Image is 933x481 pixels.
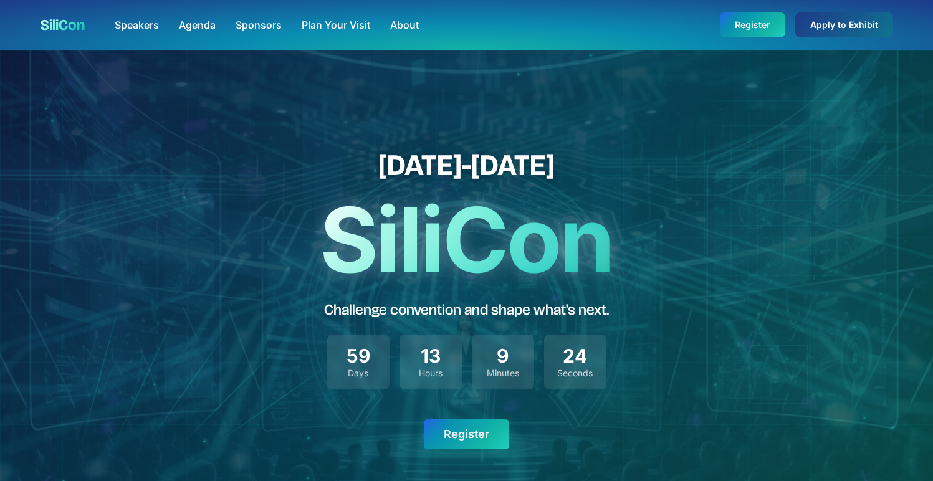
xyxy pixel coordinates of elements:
[320,195,613,285] h1: SiliCon
[554,345,596,367] div: 24
[720,12,785,37] a: Register
[179,17,216,32] a: Agenda
[236,17,282,32] a: Sponsors
[302,17,370,32] a: Plan Your Visit
[409,367,452,379] div: Hours
[409,345,452,367] div: 13
[554,367,596,379] div: Seconds
[337,345,380,367] div: 59
[320,150,613,180] h2: [DATE]-[DATE]
[337,367,380,379] div: Days
[324,301,609,318] span: Challenge convention and shape what's next.
[115,17,159,32] a: Speakers
[390,17,419,32] a: About
[482,367,524,379] div: Minutes
[41,15,85,35] a: SiliCon
[795,12,893,37] a: Apply to Exhibit
[424,419,509,449] a: Register
[482,345,524,367] div: 9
